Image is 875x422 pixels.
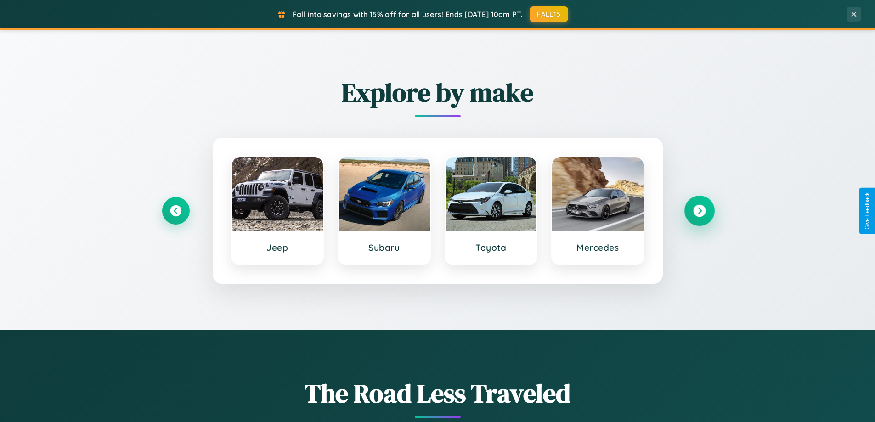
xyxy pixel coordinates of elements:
[561,242,634,253] h3: Mercedes
[241,242,314,253] h3: Jeep
[455,242,528,253] h3: Toyota
[162,376,713,411] h1: The Road Less Traveled
[864,192,870,230] div: Give Feedback
[530,6,568,22] button: FALL15
[293,10,523,19] span: Fall into savings with 15% off for all users! Ends [DATE] 10am PT.
[348,242,421,253] h3: Subaru
[162,75,713,110] h2: Explore by make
